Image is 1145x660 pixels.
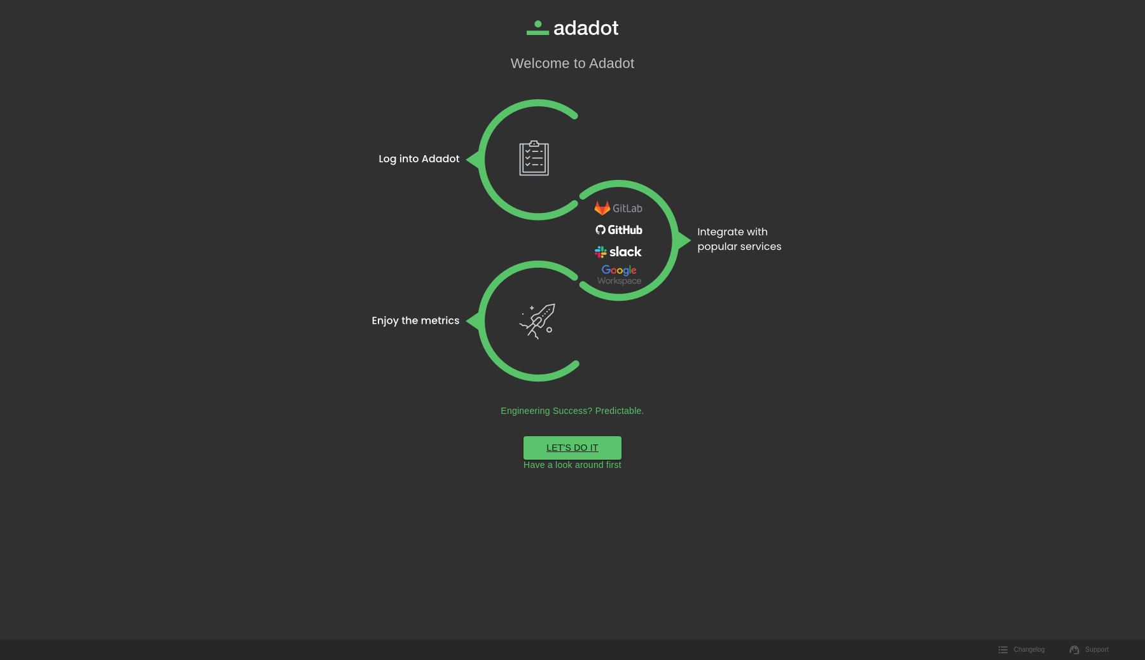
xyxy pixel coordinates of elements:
[511,55,635,72] h1: Welcome to Adadot
[991,640,1052,659] button: Changelog
[501,406,644,416] h2: Engineering Success? Predictable.
[524,460,621,471] a: Have a look around first
[1062,640,1116,659] a: Support
[524,436,621,460] a: LET'S DO IT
